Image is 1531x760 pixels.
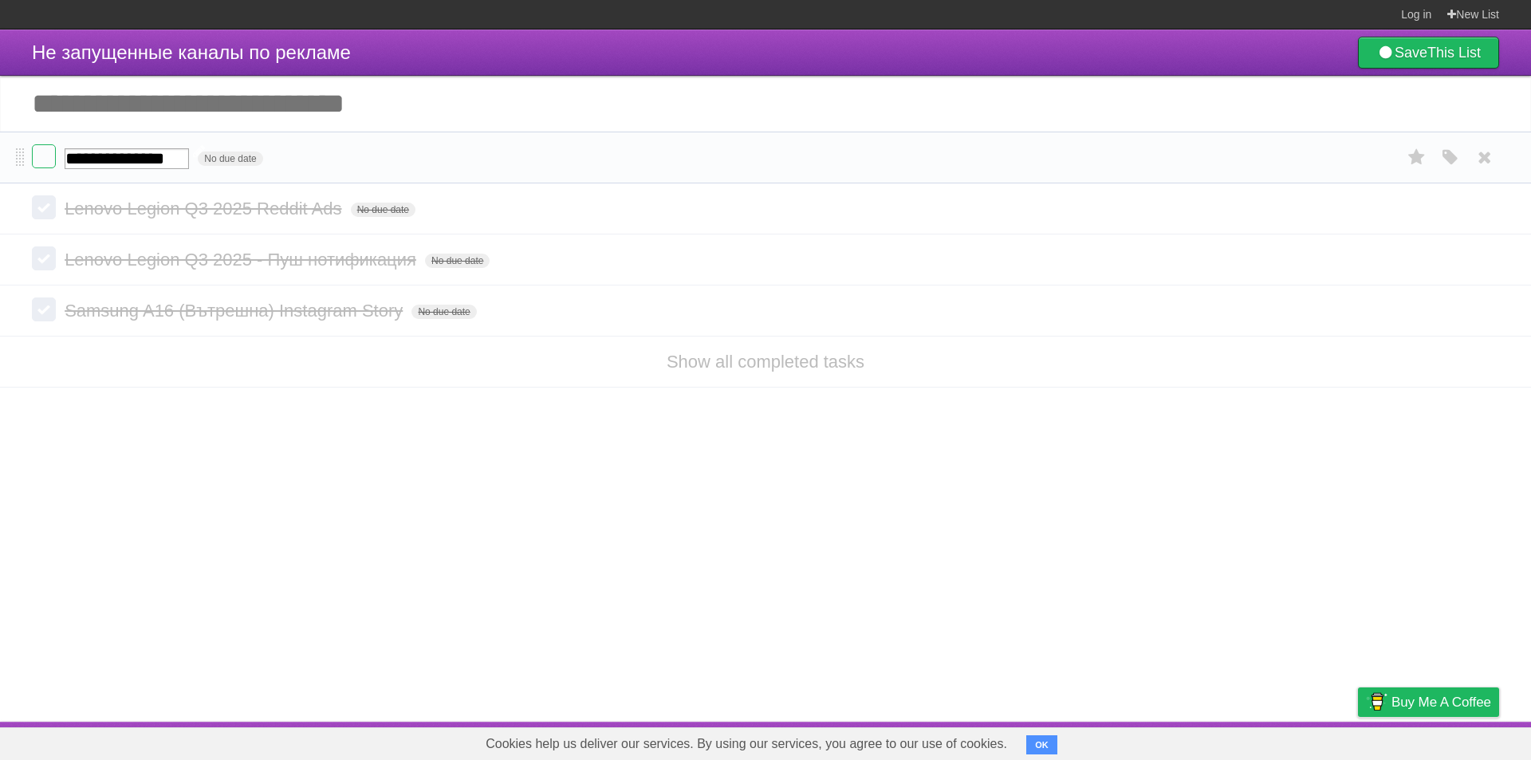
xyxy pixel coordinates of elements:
[1402,144,1432,171] label: Star task
[198,152,262,166] span: No due date
[351,203,415,217] span: No due date
[1391,688,1491,716] span: Buy me a coffee
[65,250,420,270] span: Lenovo Legion Q3 2025 - Пуш нотификация
[1366,688,1387,715] img: Buy me a coffee
[1283,726,1318,756] a: Terms
[1358,37,1499,69] a: SaveThis List
[1427,45,1481,61] b: This List
[667,352,864,372] a: Show all completed tasks
[470,728,1023,760] span: Cookies help us deliver our services. By using our services, you agree to our use of cookies.
[1026,735,1057,754] button: OK
[1358,687,1499,717] a: Buy me a coffee
[65,199,345,219] span: Lenovo Legion Q3 2025 Reddit Ads
[411,305,476,319] span: No due date
[1337,726,1379,756] a: Privacy
[32,246,56,270] label: Done
[1198,726,1263,756] a: Developers
[425,254,490,268] span: No due date
[32,144,56,168] label: Done
[1146,726,1179,756] a: About
[65,301,407,321] span: Samsung A16 (Вътрешна) Instagram Story
[32,195,56,219] label: Done
[1399,726,1499,756] a: Suggest a feature
[32,41,351,63] span: Не запущенные каналы по рекламе
[32,297,56,321] label: Done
